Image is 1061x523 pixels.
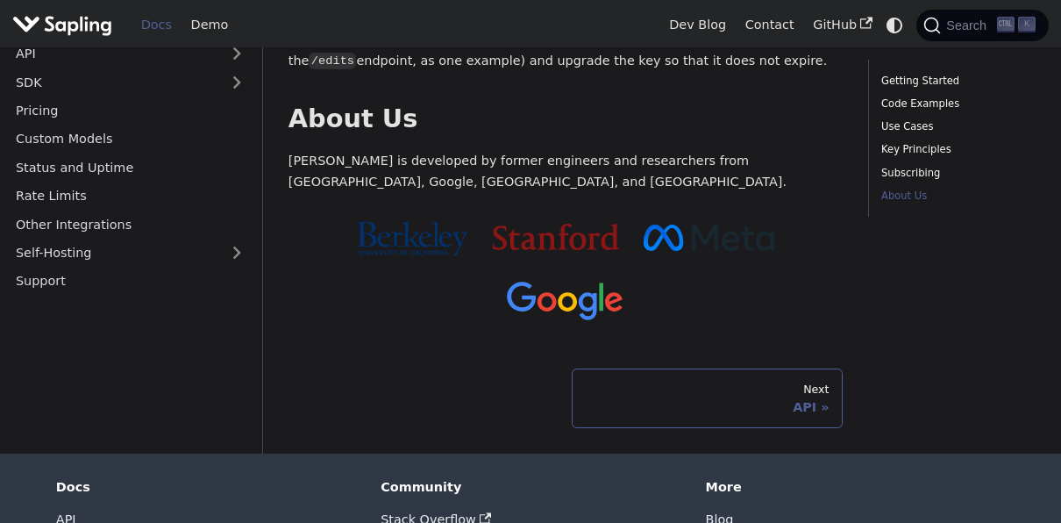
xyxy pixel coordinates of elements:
[6,126,254,152] a: Custom Models
[12,12,112,38] img: Sapling.ai
[585,399,829,415] div: API
[706,479,1006,495] div: More
[309,53,356,70] code: /edits
[12,12,118,38] a: Sapling.ai
[219,41,254,67] button: Expand sidebar category 'API'
[288,104,843,135] h2: About Us
[493,224,618,250] img: Stanford
[182,11,238,39] a: Demo
[6,155,254,181] a: Status and Uptime
[6,183,254,209] a: Rate Limits
[585,383,829,397] div: Next
[916,10,1048,41] button: Search (Ctrl+K)
[881,165,1029,182] a: Subscribing
[881,188,1029,204] a: About Us
[644,225,774,251] img: Meta
[6,98,254,124] a: Pricing
[288,151,843,193] p: [PERSON_NAME] is developed by former engineers and researchers from [GEOGRAPHIC_DATA], Google, [G...
[881,73,1029,90] a: Getting Started
[941,18,997,32] span: Search
[736,11,804,39] a: Contact
[6,240,254,266] a: Self-Hosting
[6,41,219,67] a: API
[572,369,843,428] a: NextAPI
[6,211,254,237] a: Other Integrations
[356,221,467,256] img: Cal
[881,118,1029,135] a: Use Cases
[1018,17,1036,32] kbd: K
[882,12,908,38] button: Switch between dark and light mode (currently system mode)
[6,69,219,95] a: SDK
[803,11,881,39] a: GitHub
[56,479,356,495] div: Docs
[381,479,680,495] div: Community
[507,282,623,321] img: Google
[881,141,1029,158] a: Key Principles
[659,11,735,39] a: Dev Blog
[6,269,254,294] a: Support
[288,369,843,428] nav: Docs pages
[132,11,182,39] a: Docs
[219,69,254,95] button: Expand sidebar category 'SDK'
[881,96,1029,112] a: Code Examples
